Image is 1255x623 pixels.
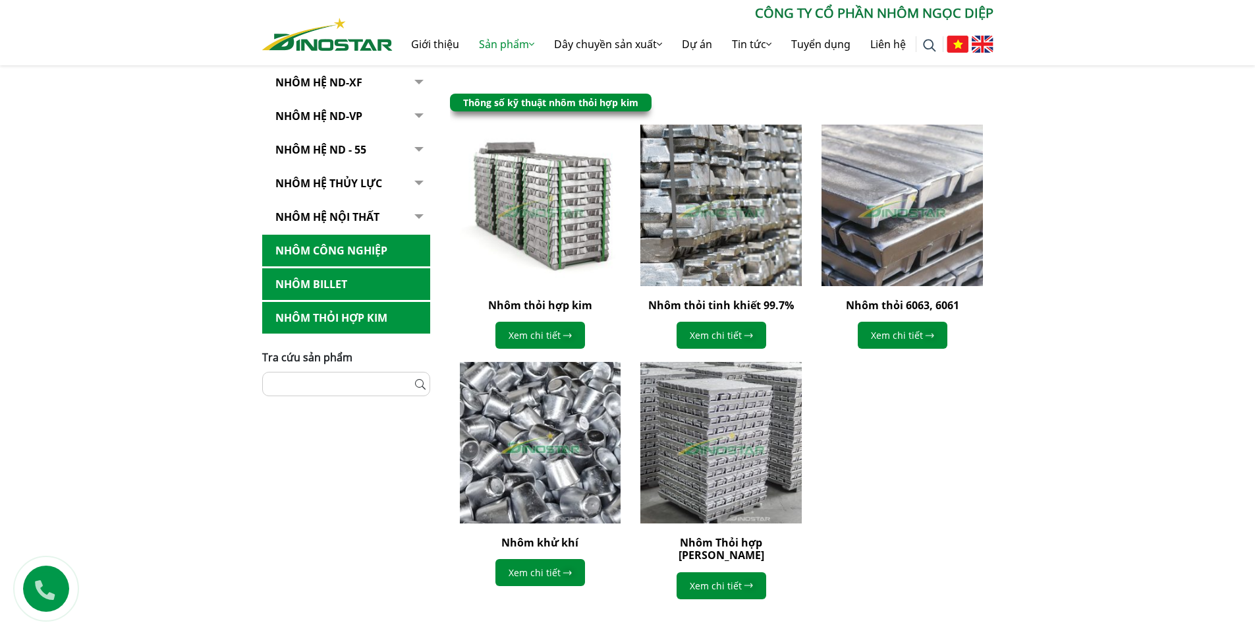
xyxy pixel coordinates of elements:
img: Nhôm thỏi hợp kim [460,125,621,286]
a: Dự án [672,23,722,65]
img: search [923,39,936,52]
img: Nhôm Dinostar [262,18,393,51]
span: Tra cứu sản phẩm [262,350,352,365]
a: Nhôm Hệ ND-VP [262,100,430,133]
a: Tuyển dụng [781,23,860,65]
a: Nhôm Thỏi hợp [PERSON_NAME] [679,535,764,562]
a: Nhôm hệ thủy lực [262,167,430,200]
a: Nhôm thỏi 6063, 6061 [846,298,959,312]
a: Xem chi tiết [495,322,585,349]
img: Nhôm thỏi tinh khiết 99.7% [640,125,802,286]
a: Sản phẩm [469,23,544,65]
a: Giới thiệu [401,23,469,65]
p: CÔNG TY CỔ PHẦN NHÔM NGỌC DIỆP [393,3,993,23]
a: Thông số kỹ thuật nhôm thỏi hợp kim [463,96,638,109]
a: Nhôm Công nghiệp [262,235,430,267]
a: Nhôm Billet [262,268,430,301]
a: Nhôm thỏi tinh khiết 99.7% [648,298,794,312]
a: Nhôm hệ nội thất [262,201,430,233]
img: Nhôm thỏi 6063, 6061 [822,125,983,286]
img: English [972,36,993,53]
a: Liên hệ [860,23,916,65]
img: Tiếng Việt [947,36,968,53]
img: Nhôm khử khí [460,362,621,523]
a: Xem chi tiết [677,322,766,349]
a: Xem chi tiết [677,572,766,599]
a: Nhôm khử khí [501,535,578,550]
a: Dây chuyền sản xuất [544,23,672,65]
a: Xem chi tiết [858,322,947,349]
a: Nhôm thỏi hợp kim [488,298,592,312]
a: Nhôm Hệ ND-XF [262,67,430,99]
img: Nhôm Thỏi hợp kim Silic [640,362,802,523]
a: Xem chi tiết [495,559,585,586]
a: Nhôm Thỏi hợp kim [262,302,430,334]
a: NHÔM HỆ ND - 55 [262,134,430,166]
a: Tin tức [722,23,781,65]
